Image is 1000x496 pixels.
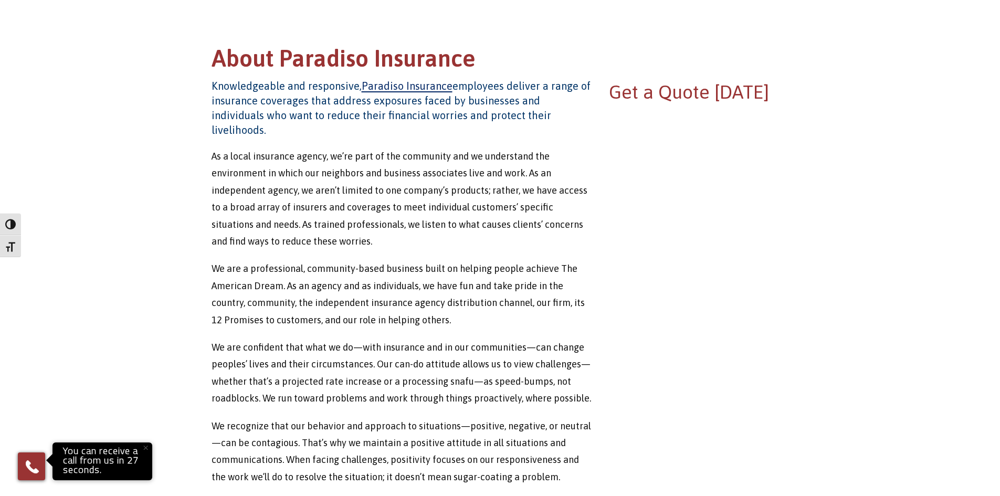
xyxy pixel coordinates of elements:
[212,79,591,138] h4: Knowledgeable and responsive, employees deliver a range of insurance coverages that address expos...
[362,80,452,92] a: Paradiso Insurance
[212,148,591,250] p: As a local insurance agency, we’re part of the community and we understand the environment in whi...
[212,418,591,486] p: We recognize that our behavior and approach to situations—positive, negative, or neutral—can be c...
[212,43,789,79] h1: About Paradiso Insurance
[212,339,591,407] p: We are confident that what we do—with insurance and in our communities—can change peoples’ lives ...
[609,79,789,105] h2: Get a Quote [DATE]
[212,260,591,329] p: We are a professional, community-based business built on helping people achieve The American Drea...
